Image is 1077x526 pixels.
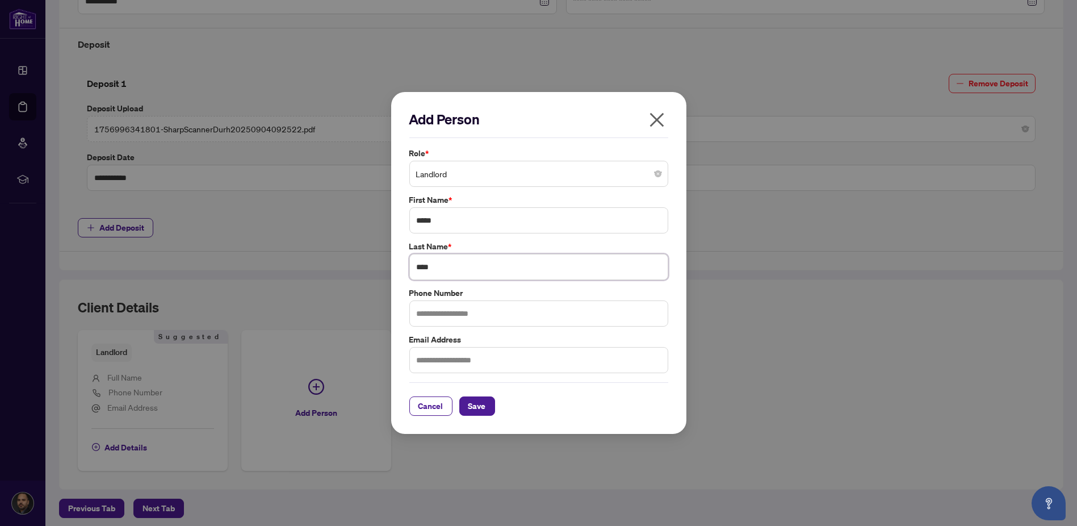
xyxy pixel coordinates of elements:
span: Landlord [416,163,661,185]
label: First Name [409,194,668,206]
label: Email Address [409,333,668,346]
button: Cancel [409,396,452,416]
span: close-circle [655,170,661,177]
h2: Add Person [409,110,668,128]
label: Role [409,147,668,160]
button: Open asap [1032,486,1066,520]
span: close [648,111,666,129]
span: Save [468,397,486,415]
label: Phone Number [409,287,668,299]
label: Last Name [409,240,668,253]
button: Save [459,396,495,416]
span: Cancel [418,397,443,415]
